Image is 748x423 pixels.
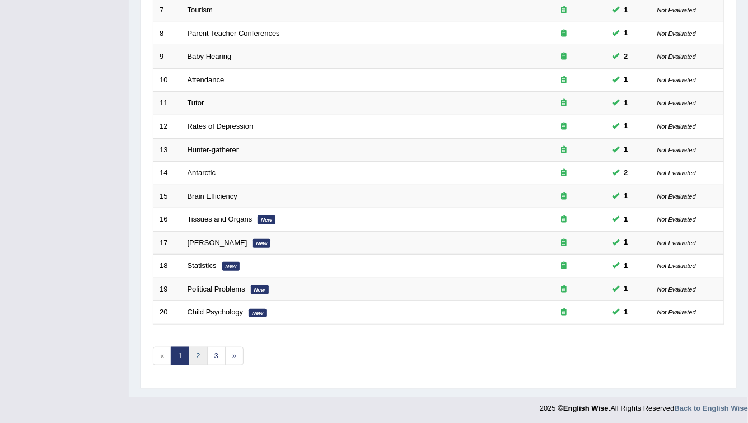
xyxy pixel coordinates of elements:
[225,347,244,365] a: »
[153,301,181,325] td: 20
[657,216,696,223] small: Not Evaluated
[620,144,633,156] span: You can still take this question
[529,261,600,271] div: Exam occurring question
[529,5,600,16] div: Exam occurring question
[620,167,633,179] span: You can still take this question
[657,30,696,37] small: Not Evaluated
[675,404,748,412] a: Back to English Wise
[249,309,267,318] em: New
[188,52,232,60] a: Baby Hearing
[207,347,226,365] a: 3
[153,255,181,278] td: 18
[188,192,237,200] a: Brain Efficiency
[529,307,600,318] div: Exam occurring question
[153,22,181,45] td: 8
[188,122,254,130] a: Rates of Depression
[153,115,181,138] td: 12
[620,190,633,202] span: You can still take this question
[188,168,216,177] a: Antarctic
[153,185,181,208] td: 15
[153,231,181,255] td: 17
[529,75,600,86] div: Exam occurring question
[529,145,600,156] div: Exam occurring question
[153,138,181,162] td: 13
[188,285,245,293] a: Political Problems
[188,145,239,154] a: Hunter-gatherer
[657,262,696,269] small: Not Evaluated
[189,347,207,365] a: 2
[188,261,217,270] a: Statistics
[620,260,633,272] span: You can still take this question
[529,121,600,132] div: Exam occurring question
[657,100,696,106] small: Not Evaluated
[188,308,244,316] a: Child Psychology
[657,53,696,60] small: Not Evaluated
[620,307,633,318] span: You can still take this question
[620,74,633,86] span: You can still take this question
[153,278,181,301] td: 19
[188,6,213,14] a: Tourism
[620,51,633,63] span: You can still take this question
[540,397,748,413] div: 2025 © All Rights Reserved
[657,309,696,316] small: Not Evaluated
[657,286,696,293] small: Not Evaluated
[620,237,633,248] span: You can still take this question
[620,4,633,16] span: You can still take this question
[188,215,253,223] a: Tissues and Organs
[657,239,696,246] small: Not Evaluated
[188,98,204,107] a: Tutor
[153,92,181,115] td: 11
[657,170,696,176] small: Not Evaluated
[657,77,696,83] small: Not Evaluated
[529,51,600,62] div: Exam occurring question
[222,262,240,271] em: New
[529,284,600,295] div: Exam occurring question
[620,97,633,109] span: You can still take this question
[563,404,610,412] strong: English Wise.
[529,168,600,178] div: Exam occurring question
[529,238,600,248] div: Exam occurring question
[620,120,633,132] span: You can still take this question
[153,347,171,365] span: «
[188,76,225,84] a: Attendance
[253,239,270,248] em: New
[153,162,181,185] td: 14
[657,147,696,153] small: Not Evaluated
[657,7,696,13] small: Not Evaluated
[529,98,600,109] div: Exam occurring question
[529,214,600,225] div: Exam occurring question
[153,68,181,92] td: 10
[188,29,280,37] a: Parent Teacher Conferences
[188,238,247,247] a: [PERSON_NAME]
[529,191,600,202] div: Exam occurring question
[620,27,633,39] span: You can still take this question
[153,45,181,69] td: 9
[171,347,189,365] a: 1
[620,283,633,295] span: You can still take this question
[620,214,633,225] span: You can still take this question
[657,193,696,200] small: Not Evaluated
[258,215,275,224] em: New
[251,285,269,294] em: New
[657,123,696,130] small: Not Evaluated
[153,208,181,232] td: 16
[529,29,600,39] div: Exam occurring question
